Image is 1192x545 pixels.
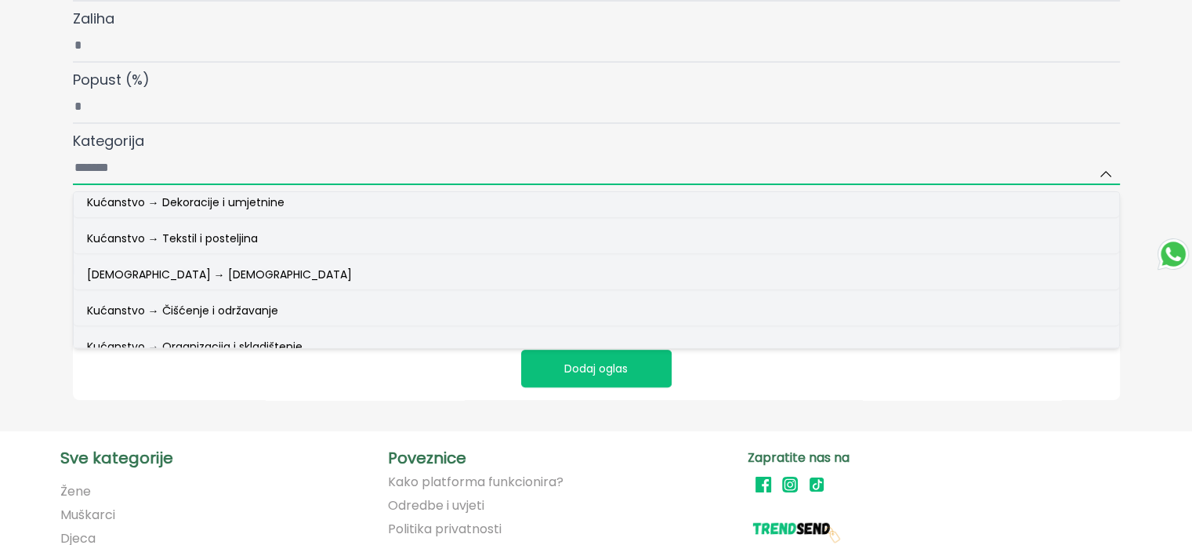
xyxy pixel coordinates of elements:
a: Muškarci [60,506,115,524]
a: Odredbe i uvjeti [388,499,484,513]
a: Politika privatnosti [388,522,502,536]
p: Poveznice [388,450,741,466]
span: Kućanstvo → Čišćenje i održavanje [87,303,278,318]
span: [DEMOGRAPHIC_DATA] → [DEMOGRAPHIC_DATA] [87,267,352,282]
button: Dodaj oglas [521,350,672,387]
input: Popust (%) [73,91,1120,124]
a: Žene [60,482,91,500]
span: Kućanstvo → Dekoracije i umjetnine [87,194,284,210]
span: Kategorija [73,131,144,151]
p: Sve kategorije [60,450,382,466]
input: KategorijaDjeca → Dječja obuća → Obuća za dječakeDjeca → Igračke i zabavaDjeca → [PERSON_NAME] pr... [73,152,1120,185]
a: Kako platforma funkcionira? [388,475,563,489]
span: Popust (%) [73,70,150,89]
p: Zapratite nas na [748,450,1101,466]
input: Zaliha [73,30,1120,63]
span: Zaliha [73,9,114,28]
span: Kućanstvo → Organizacija i skladištenje [87,339,303,354]
span: Kućanstvo → Tekstil i posteljina [87,231,258,246]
